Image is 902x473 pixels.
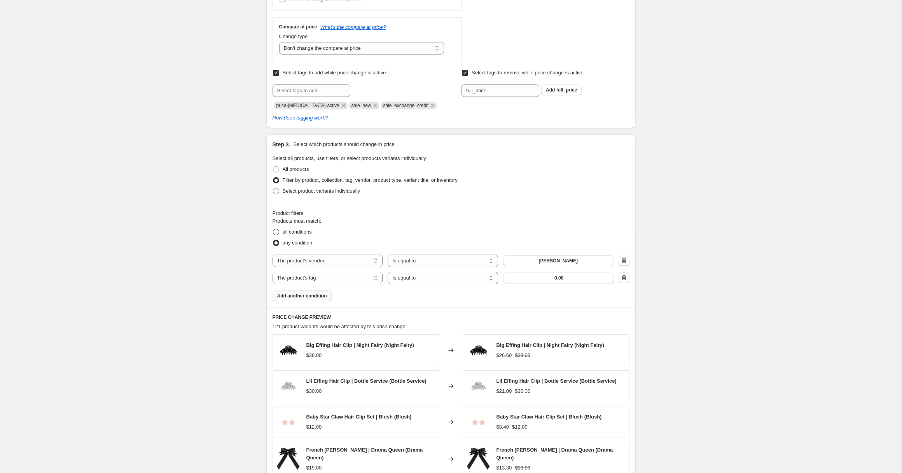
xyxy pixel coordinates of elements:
span: 121 product variants would be affected by this price change: [273,324,407,329]
p: Select which products should change in price [293,141,394,148]
span: sale_exchange_credit [383,103,428,108]
span: Baby Star Claw Hair Clip Set | Blush (Blush) [306,414,412,420]
span: sale_new [351,103,371,108]
button: -0.08 [503,273,614,283]
span: Select product variants individually [283,188,360,194]
span: Big Effing Hair Clip | Night Fairy (Night Fairy) [496,342,604,348]
span: Lil Effing Hair Clip | Bottle Service (Bottle Service) [496,378,617,384]
strike: $30.00 [515,387,530,395]
h2: Step 3. [273,141,290,148]
span: Change type [279,33,308,39]
strike: $12.00 [512,423,528,431]
div: $21.00 [496,387,512,395]
div: Product filters [273,209,629,217]
img: lileffingclipinbottleservice_80x.webp [467,375,490,398]
strike: $19.00 [515,464,530,472]
img: babystarclipsetinblush_80x.webp [277,410,300,434]
span: Lil Effing Hair Clip | Bottle Service (Bottle Service) [306,378,427,384]
span: [PERSON_NAME] [538,258,578,264]
div: $13.30 [496,464,512,472]
span: French [PERSON_NAME] | Drama Queen (Drama Queen) [306,447,423,461]
div: $8.40 [496,423,509,431]
div: $19.00 [306,464,322,472]
button: What's the compare at price? [320,24,386,30]
button: Remove sale_new [372,102,379,109]
button: Add full_price [541,84,582,95]
img: bigeffingclipinnightfairy_80x.webp [277,339,300,362]
span: Baby Star Claw Hair Clip Set | Blush (Blush) [496,414,602,420]
h6: PRICE CHANGE PREVIEW [273,314,629,320]
img: bigeffingclipinnightfairy_80x.webp [467,339,490,362]
span: Products must match: [273,218,322,224]
span: Filter by product, collection, tag, vendor, product type, variant title, or inventory [283,177,458,183]
span: All products [283,166,309,172]
button: Remove sale_exchange_credit [429,102,436,109]
img: babystarclipsetinblush_80x.webp [467,410,490,434]
span: full_price [556,87,577,93]
span: any condition [283,240,313,246]
input: Select tags to remove [461,84,539,97]
span: Select all products, use filters, or select products variants individually [273,155,426,161]
div: $26.60 [496,352,512,359]
div: $30.00 [306,387,322,395]
span: Big Effing Hair Clip | Night Fairy (Night Fairy) [306,342,414,348]
h3: Compare at price [279,24,317,30]
img: bowbarretteindramaqueen_80x.jpg [467,447,490,471]
img: bowbarretteindramaqueen_80x.jpg [277,447,300,471]
span: price-change-job-active [276,103,339,108]
div: $12.00 [306,423,322,431]
span: Add another condition [277,293,327,299]
div: $38.00 [306,352,322,359]
strike: $38.00 [515,352,530,359]
button: Add another condition [273,290,332,301]
b: Add [546,87,555,93]
span: Select tags to add while price change is active [283,70,386,76]
button: [PERSON_NAME] [503,255,614,266]
img: lileffingclipinbottleservice_80x.webp [277,375,300,398]
span: French [PERSON_NAME] | Drama Queen (Drama Queen) [496,447,613,461]
a: How does tagging work? [273,115,328,121]
button: Remove price-change-job-active [340,102,347,109]
input: Select tags to add [273,84,350,97]
span: Select tags to remove while price change is active [472,70,584,76]
span: all conditions [283,229,312,235]
span: -0.08 [553,275,563,281]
